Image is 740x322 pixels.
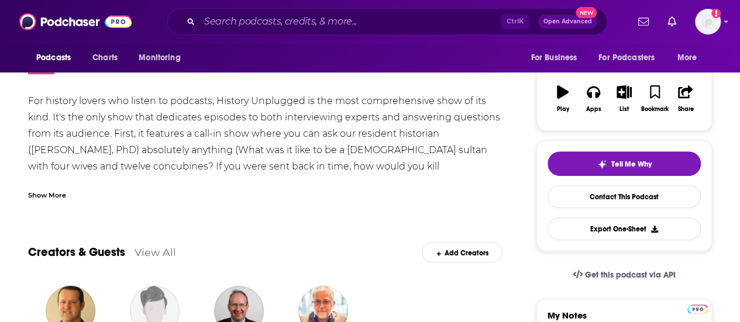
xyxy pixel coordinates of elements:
[130,47,195,69] button: open menu
[139,50,180,66] span: Monitoring
[585,270,676,280] span: Get this podcast via API
[669,47,712,69] button: open menu
[36,50,71,66] span: Podcasts
[135,246,176,258] a: View All
[576,7,597,18] span: New
[92,50,118,66] span: Charts
[548,185,701,208] a: Contact This Podcast
[695,9,721,34] img: User Profile
[677,106,693,113] div: Share
[578,78,608,120] button: Apps
[695,9,721,34] button: Show profile menu
[639,78,670,120] button: Bookmark
[586,106,601,113] div: Apps
[563,261,685,289] a: Get this podcast via API
[557,106,569,113] div: Play
[538,15,597,29] button: Open AdvancedNew
[663,12,681,32] a: Show notifications dropdown
[548,217,701,240] button: Export One-Sheet
[28,93,502,240] div: For history lovers who listen to podcasts, History Unplugged is the most comprehensive show of it...
[548,78,578,120] button: Play
[641,106,669,113] div: Bookmark
[522,47,591,69] button: open menu
[19,11,132,33] img: Podchaser - Follow, Share and Rate Podcasts
[598,50,655,66] span: For Podcasters
[687,303,708,314] a: Pro website
[711,9,721,18] svg: Add a profile image
[677,50,697,66] span: More
[597,160,607,169] img: tell me why sparkle
[167,8,607,35] div: Search podcasts, credits, & more...
[634,12,653,32] a: Show notifications dropdown
[501,14,529,29] span: Ctrl K
[543,19,592,25] span: Open Advanced
[591,47,672,69] button: open menu
[695,9,721,34] span: Logged in as smeizlik
[619,106,629,113] div: List
[609,78,639,120] button: List
[670,78,701,120] button: Share
[85,47,125,69] a: Charts
[199,12,501,31] input: Search podcasts, credits, & more...
[28,245,125,259] a: Creators & Guests
[548,151,701,176] button: tell me why sparkleTell Me Why
[422,242,502,262] div: Add Creators
[28,47,86,69] button: open menu
[611,160,652,169] span: Tell Me Why
[531,50,577,66] span: For Business
[687,304,708,314] img: Podchaser Pro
